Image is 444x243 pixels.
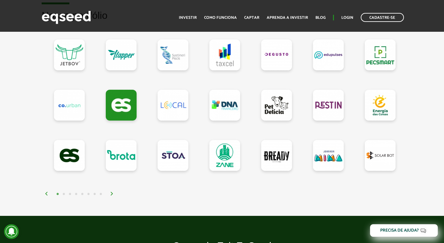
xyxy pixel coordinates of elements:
[110,192,114,196] img: arrow%20right.svg
[106,39,137,70] a: Flapper
[79,191,85,197] button: 5 of 4
[179,16,197,20] a: Investir
[365,90,396,121] a: Energia das Coisas
[42,9,91,26] img: EqSeed
[313,39,344,70] a: Edupulses
[158,39,188,70] a: Sustineri Piscis
[313,90,344,121] a: Restin
[209,90,240,121] a: DNA Financeiro
[361,13,404,22] a: Cadastre-se
[365,140,396,171] a: Solar Bot
[54,39,85,70] a: JetBov
[54,140,85,171] a: EqSeed
[73,191,79,197] button: 4 of 4
[85,191,92,197] button: 6 of 4
[106,90,137,121] a: Testando Contrato
[158,90,188,121] a: Loocal
[55,191,61,197] button: 1 of 4
[261,90,292,121] a: Pet Delícia
[158,140,188,171] a: STOA Seguros
[209,39,240,70] a: Taxcel
[92,191,98,197] button: 7 of 4
[341,16,353,20] a: Login
[261,140,292,171] a: Bready
[61,191,67,197] button: 2 of 4
[315,16,326,20] a: Blog
[67,191,73,197] button: 3 of 4
[54,90,85,121] a: Co.Urban
[365,39,396,70] a: Pecsmart
[98,191,104,197] button: 8 of 4
[267,16,308,20] a: Aprenda a investir
[106,140,137,171] a: Brota Company
[313,140,344,171] a: Jornada Mima
[45,192,48,196] img: arrow%20left.svg
[244,16,259,20] a: Captar
[261,39,292,70] a: Degusto Brands
[209,140,240,171] a: Zane
[204,16,237,20] a: Como funciona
